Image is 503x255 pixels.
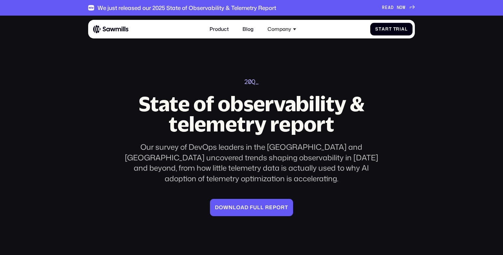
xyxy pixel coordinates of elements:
h2: State of observability & telemetry report [118,94,385,134]
a: Downloadfullreport [210,199,293,216]
span: W [403,5,406,10]
span: r [265,205,269,211]
span: D [391,5,394,10]
span: A [388,5,391,10]
span: E [385,5,388,10]
span: D [215,205,219,211]
span: w [223,205,229,211]
div: Company [267,26,291,32]
span: l [233,205,236,211]
span: n [229,205,233,211]
a: Blog [239,23,257,36]
span: l [260,205,264,211]
span: l [257,205,260,211]
span: r [385,27,389,32]
span: O [400,5,403,10]
a: StartTrial [370,23,413,36]
div: We just released our 2025 State of Observability & Telemetry Report [97,4,276,11]
span: f [250,205,253,211]
div: 20Q_ [244,78,259,86]
a: Product [206,23,233,36]
span: o [219,205,223,211]
span: t [285,205,288,211]
div: Our survey of DevOps leaders in the [GEOGRAPHIC_DATA] and [GEOGRAPHIC_DATA] uncovered trends shap... [118,142,385,184]
span: T [393,27,396,32]
span: a [382,27,385,32]
div: Company [264,23,300,36]
span: t [379,27,382,32]
a: READNOW [382,5,415,10]
span: o [276,205,281,211]
span: a [241,205,245,211]
span: i [400,27,401,32]
span: r [281,205,285,211]
span: t [389,27,392,32]
span: u [253,205,257,211]
span: S [375,27,379,32]
span: R [382,5,385,10]
span: o [236,205,241,211]
span: e [269,205,273,211]
span: d [245,205,249,211]
span: N [397,5,400,10]
span: a [401,27,405,32]
span: p [273,205,276,211]
span: r [396,27,400,32]
span: l [405,27,408,32]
